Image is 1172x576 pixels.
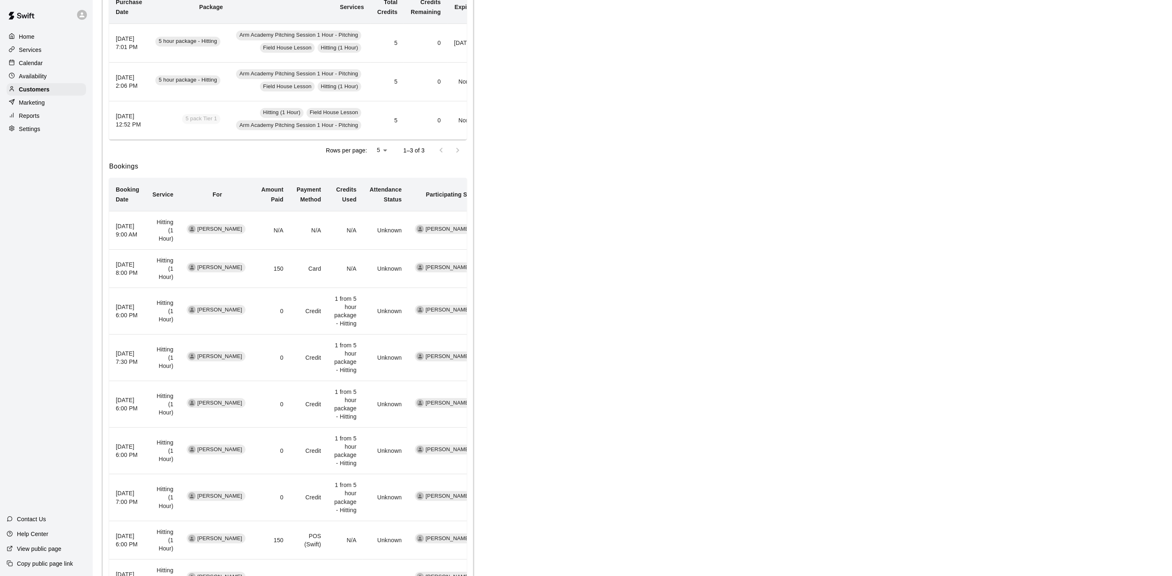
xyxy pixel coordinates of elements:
p: Help Center [17,530,48,538]
a: Services [7,44,86,56]
div: Mike Badala [416,353,424,360]
th: [DATE] 6:00 PM [109,428,146,474]
td: N/A [255,211,290,250]
th: [DATE] 2:06 PM [109,62,149,101]
span: [PERSON_NAME] [422,264,474,272]
div: Chris Franco [188,399,196,407]
span: Hitting (1 Hour) [318,44,362,52]
td: 1 from 5 hour package - Hitting [328,474,363,521]
a: Reports [7,110,86,122]
span: [PERSON_NAME] [194,399,246,407]
p: 1–3 of 3 [403,146,425,155]
div: Mike Badala [416,306,424,314]
span: [PERSON_NAME] [422,446,474,454]
td: N/A [328,250,363,288]
td: Credit [290,474,328,521]
td: Credit [290,428,328,474]
th: [DATE] 12:52 PM [109,101,149,140]
td: Unknown [363,211,408,250]
span: [PERSON_NAME] [422,492,474,500]
td: 0 [255,381,290,428]
p: Marketing [19,98,45,107]
p: Home [19,33,35,41]
b: Payment Method [297,186,321,203]
div: [PERSON_NAME] [415,491,474,501]
td: Unknown [363,521,408,559]
td: N/A [328,211,363,250]
td: N/A [328,521,363,559]
b: Package [199,4,223,10]
td: Hitting (1 Hour) [146,335,180,381]
td: Card [290,250,328,288]
div: [PERSON_NAME] [415,398,474,408]
span: This package no longer exists [182,117,223,123]
div: [PERSON_NAME] [415,445,474,454]
td: 0 [404,23,447,62]
span: [PERSON_NAME] [194,492,246,500]
span: Field House Lesson [306,109,362,117]
td: Hitting (1 Hour) [146,211,180,250]
td: 1 from 5 hour package - Hitting [328,428,363,474]
p: View public page [17,545,61,553]
td: Hitting (1 Hour) [146,428,180,474]
p: Reports [19,112,40,120]
span: Arm Academy Pitching Session 1 Hour - Pitching [236,70,361,78]
div: Chris Franco [188,264,196,271]
b: Attendance Status [370,186,402,203]
th: [DATE] 6:00 PM [109,288,146,335]
td: Unknown [363,288,408,335]
div: [PERSON_NAME] [415,224,474,234]
span: [PERSON_NAME] [422,306,474,314]
span: [PERSON_NAME] [422,535,474,543]
td: 1 from 5 hour package - Hitting [328,288,363,335]
div: Chris Franco [188,225,196,233]
p: Services [19,46,42,54]
td: 150 [255,250,290,288]
td: 0 [404,101,447,140]
td: 0 [404,62,447,101]
a: Availability [7,70,86,82]
span: 5 hour package - Hitting [155,76,220,84]
div: Mike Badala [416,399,424,407]
td: N/A [290,211,328,250]
td: Hitting (1 Hour) [146,381,180,428]
td: 150 [255,521,290,559]
span: [PERSON_NAME] [194,225,246,233]
a: 5 hour package - Hitting [155,78,223,84]
a: Marketing [7,96,86,109]
div: Settings [7,123,86,135]
td: 0 [255,335,290,381]
span: 5 hour package - Hitting [155,37,220,45]
td: 0 [255,288,290,335]
p: Contact Us [17,515,46,523]
b: For [213,191,222,198]
td: POS (Swift) [290,521,328,559]
th: [DATE] 7:30 PM [109,335,146,381]
a: Home [7,30,86,43]
span: [PERSON_NAME] [194,264,246,272]
div: Chris Franco [188,353,196,360]
td: Hitting (1 Hour) [146,288,180,335]
b: Booking Date [116,186,139,203]
td: Credit [290,381,328,428]
div: [PERSON_NAME] [415,262,474,272]
td: 5 [371,101,404,140]
td: Credit [290,335,328,381]
td: 0 [255,474,290,521]
span: [PERSON_NAME] [194,446,246,454]
span: Arm Academy Pitching Session 1 Hour - Pitching [236,122,361,129]
div: Mike Badala [416,446,424,453]
td: Credit [290,288,328,335]
div: [PERSON_NAME] [415,305,474,315]
a: Calendar [7,57,86,69]
td: None [447,101,479,140]
th: [DATE] 7:01 PM [109,23,149,62]
p: Settings [19,125,40,133]
span: [PERSON_NAME] [194,306,246,314]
